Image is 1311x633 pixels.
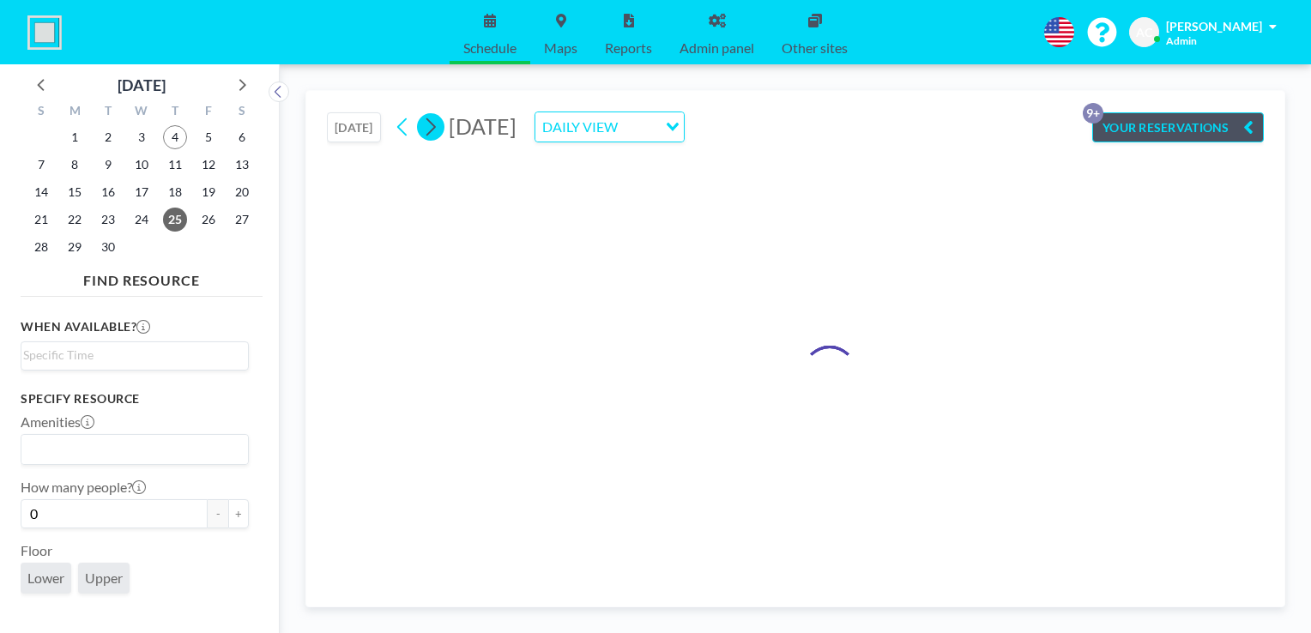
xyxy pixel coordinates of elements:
span: Tuesday, September 16, 2025 [96,180,120,204]
label: Amenities [21,413,94,431]
div: Search for option [535,112,684,142]
span: Thursday, September 4, 2025 [163,125,187,149]
span: AC [1136,25,1152,40]
label: How many people? [21,479,146,496]
span: Friday, September 19, 2025 [196,180,221,204]
span: Monday, September 15, 2025 [63,180,87,204]
div: W [125,101,159,124]
label: Floor [21,542,52,559]
span: Wednesday, September 17, 2025 [130,180,154,204]
input: Search for option [623,116,655,138]
span: Thursday, September 25, 2025 [163,208,187,232]
span: [DATE] [449,113,517,139]
span: Monday, September 22, 2025 [63,208,87,232]
div: F [191,101,225,124]
span: Admin [1166,34,1197,47]
button: + [228,499,249,528]
span: Reports [605,41,652,55]
span: Wednesday, September 3, 2025 [130,125,154,149]
div: M [58,101,92,124]
p: 9+ [1083,103,1103,124]
span: Tuesday, September 2, 2025 [96,125,120,149]
span: Tuesday, September 9, 2025 [96,153,120,177]
span: Saturday, September 20, 2025 [230,180,254,204]
span: Thursday, September 11, 2025 [163,153,187,177]
div: Search for option [21,342,248,368]
img: organization-logo [27,15,62,50]
span: Wednesday, September 10, 2025 [130,153,154,177]
span: Monday, September 29, 2025 [63,235,87,259]
button: [DATE] [327,112,381,142]
span: Lower [27,570,64,587]
div: T [92,101,125,124]
div: S [225,101,258,124]
span: Thursday, September 18, 2025 [163,180,187,204]
div: [DATE] [118,73,166,97]
span: Sunday, September 7, 2025 [29,153,53,177]
span: Tuesday, September 23, 2025 [96,208,120,232]
span: Sunday, September 28, 2025 [29,235,53,259]
span: Admin panel [680,41,754,55]
input: Search for option [23,438,239,461]
span: Friday, September 12, 2025 [196,153,221,177]
button: - [208,499,228,528]
span: Monday, September 8, 2025 [63,153,87,177]
span: Monday, September 1, 2025 [63,125,87,149]
span: [PERSON_NAME] [1166,19,1262,33]
input: Search for option [23,346,239,365]
span: Maps [544,41,577,55]
div: Search for option [21,435,248,464]
span: Other sites [782,41,848,55]
h4: FIND RESOURCE [21,265,263,289]
h3: Specify resource [21,391,249,407]
span: Friday, September 26, 2025 [196,208,221,232]
button: YOUR RESERVATIONS9+ [1092,112,1264,142]
span: Wednesday, September 24, 2025 [130,208,154,232]
span: Sunday, September 21, 2025 [29,208,53,232]
span: Upper [85,570,123,587]
span: Sunday, September 14, 2025 [29,180,53,204]
div: T [158,101,191,124]
span: Saturday, September 13, 2025 [230,153,254,177]
span: Saturday, September 6, 2025 [230,125,254,149]
span: Schedule [463,41,517,55]
span: Saturday, September 27, 2025 [230,208,254,232]
span: DAILY VIEW [539,116,621,138]
span: Tuesday, September 30, 2025 [96,235,120,259]
span: Friday, September 5, 2025 [196,125,221,149]
div: S [25,101,58,124]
